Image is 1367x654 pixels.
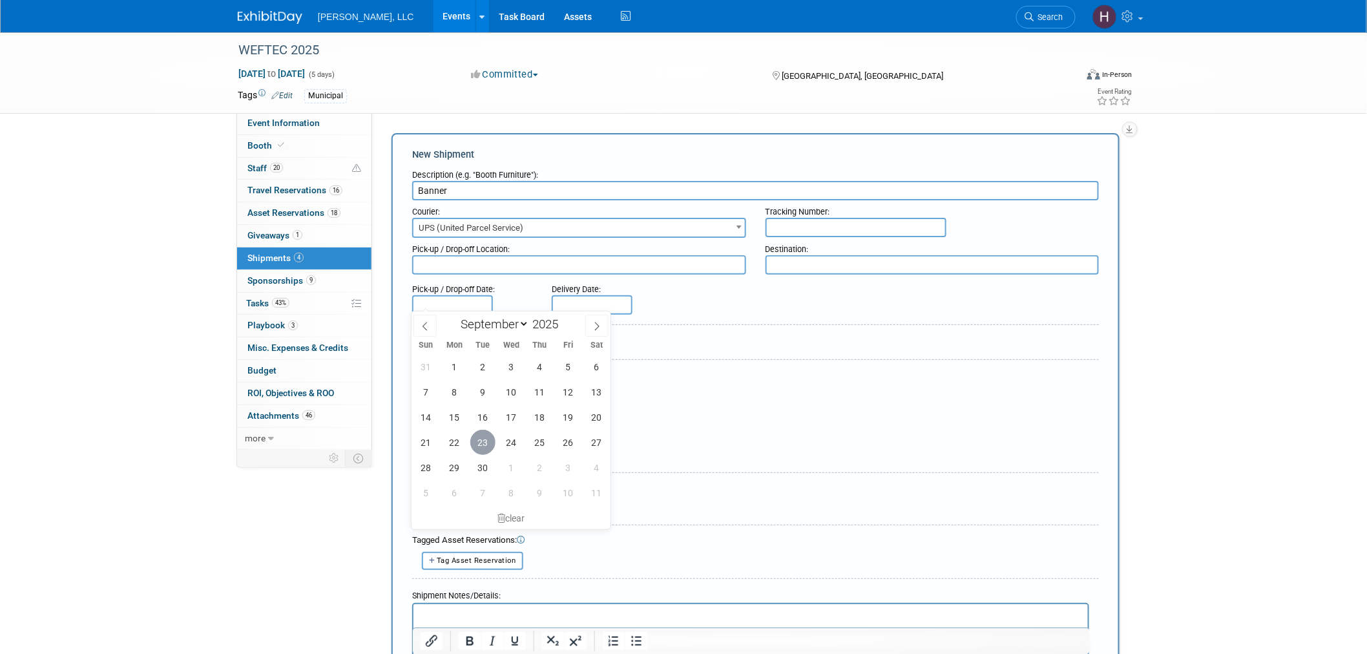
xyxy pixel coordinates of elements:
span: Wed [497,341,525,350]
button: Italic [481,632,503,650]
span: September 6, 2025 [584,354,609,379]
span: Event Information [247,118,320,128]
span: September 1, 2025 [442,354,467,379]
div: Destination: [766,238,1100,255]
span: August 31, 2025 [413,354,439,379]
span: September 17, 2025 [499,405,524,430]
div: New Shipment [412,148,1099,162]
span: September 21, 2025 [413,430,439,455]
td: Tags [238,89,293,103]
span: September 18, 2025 [527,405,552,430]
div: Courier: [412,200,746,218]
img: Hannah Mulholland [1092,5,1117,29]
span: September 13, 2025 [584,379,609,405]
span: September 24, 2025 [499,430,524,455]
a: Budget [237,360,371,382]
button: Bullet list [625,632,647,650]
span: 43% [272,298,289,308]
span: September 29, 2025 [442,455,467,480]
a: Shipments4 [237,248,371,269]
button: Subscript [541,632,563,650]
a: Sponsorships9 [237,270,371,292]
span: Shipments [247,253,304,263]
span: 9 [306,275,316,285]
span: October 6, 2025 [442,480,467,505]
span: Tasks [246,298,289,308]
td: Personalize Event Tab Strip [323,450,346,467]
div: WEFTEC 2025 [234,39,1056,62]
img: Format-Inperson.png [1087,69,1100,79]
div: Pick-up / Drop-off Date: [412,278,532,295]
span: October 8, 2025 [499,480,524,505]
span: October 9, 2025 [527,480,552,505]
button: Insert/edit link [421,632,443,650]
span: (5 days) [308,70,335,79]
div: Shipment Notes/Details: [412,584,1089,603]
button: Committed [466,68,543,81]
span: 16 [329,185,342,195]
button: Tag Asset Reservation [422,552,523,569]
span: Attachments [247,410,315,421]
span: September 5, 2025 [556,354,581,379]
span: September 28, 2025 [413,455,439,480]
span: 20 [270,163,283,173]
span: September 9, 2025 [470,379,496,405]
span: 18 [328,208,340,218]
span: Sat [582,341,610,350]
button: Numbered list [602,632,624,650]
span: September 4, 2025 [527,354,552,379]
span: Staff [247,163,283,173]
span: Misc. Expenses & Credits [247,343,348,353]
div: Municipal [304,89,347,103]
span: Travel Reservations [247,185,342,195]
div: Pick-up / Drop-off Location: [412,238,746,255]
span: [DATE] [DATE] [238,68,306,79]
span: September 22, 2025 [442,430,467,455]
span: Booth [247,140,287,151]
span: 3 [288,321,298,330]
a: Travel Reservations16 [237,180,371,202]
span: Potential Scheduling Conflict -- at least one attendee is tagged in another overlapping event. [352,163,361,174]
a: more [237,428,371,450]
div: Cost: [412,370,1099,382]
input: Year [529,317,568,332]
span: 4 [294,253,304,262]
span: Sun [412,341,440,350]
span: October 11, 2025 [584,480,609,505]
span: October 10, 2025 [556,480,581,505]
span: September 8, 2025 [442,379,467,405]
span: September 16, 2025 [470,405,496,430]
button: Superscript [564,632,586,650]
span: September 27, 2025 [584,430,609,455]
span: UPS (United Parcel Service) [413,219,745,237]
span: September 15, 2025 [442,405,467,430]
span: September 12, 2025 [556,379,581,405]
div: Tracking Number: [766,200,1100,218]
span: September 10, 2025 [499,379,524,405]
span: [PERSON_NAME], LLC [318,12,414,22]
div: Description (e.g. "Booth Furniture"): [412,163,1099,181]
span: September 11, 2025 [527,379,552,405]
a: Giveaways1 [237,225,371,247]
span: September 20, 2025 [584,405,609,430]
i: Booth reservation complete [278,142,284,149]
div: Event Format [999,67,1132,87]
div: In-Person [1102,70,1132,79]
span: 46 [302,410,315,420]
span: Budget [247,365,277,375]
span: Mon [440,341,468,350]
span: September 30, 2025 [470,455,496,480]
img: ExhibitDay [238,11,302,24]
a: Asset Reservations18 [237,202,371,224]
span: October 5, 2025 [413,480,439,505]
span: September 19, 2025 [556,405,581,430]
span: October 2, 2025 [527,455,552,480]
span: Giveaways [247,230,302,240]
a: Tasks43% [237,293,371,315]
a: Search [1016,6,1076,28]
div: clear [412,507,610,529]
a: Staff20 [237,158,371,180]
span: September 14, 2025 [413,405,439,430]
span: Asset Reservations [247,207,340,218]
